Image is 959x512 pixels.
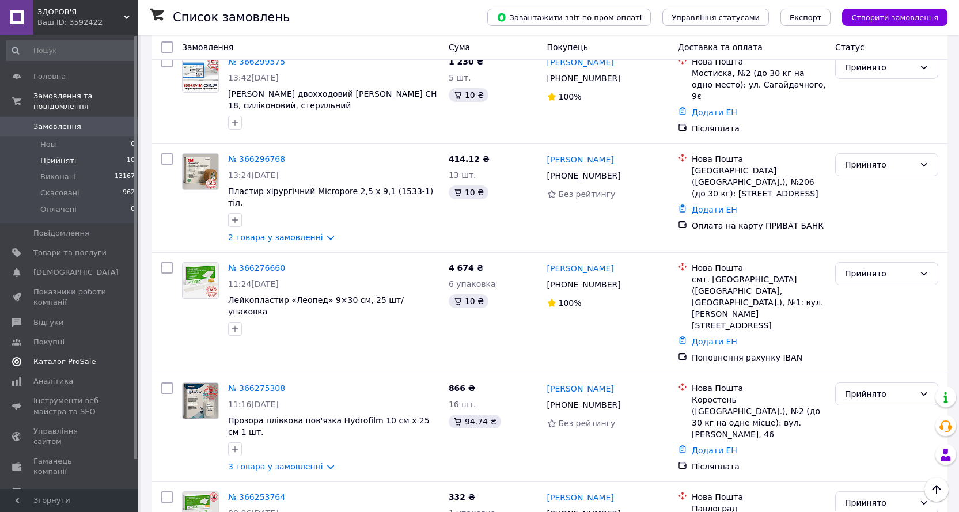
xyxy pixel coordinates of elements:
div: Нова Пошта [692,153,826,165]
span: 866 ₴ [449,384,475,393]
span: 1 230 ₴ [449,57,484,66]
span: 100% [559,298,582,308]
span: 13 шт. [449,170,476,180]
a: Фото товару [182,262,219,299]
span: Замовлення [33,122,81,132]
div: Прийнято [845,267,915,280]
span: 13167 [115,172,135,182]
span: Покупець [547,43,588,52]
h1: Список замовлень [173,10,290,24]
a: [PERSON_NAME] [547,56,614,68]
span: 4 674 ₴ [449,263,484,272]
a: Створити замовлення [831,12,947,21]
div: 94.74 ₴ [449,415,501,428]
span: Маркет [33,487,63,497]
span: Прийняті [40,156,76,166]
span: Покупці [33,337,65,347]
span: Оплачені [40,204,77,215]
a: Фото товару [182,382,219,419]
div: Оплата на карту ПРИВАТ БАНК [692,220,826,232]
a: [PERSON_NAME] [547,492,614,503]
div: Ваш ID: 3592422 [37,17,138,28]
a: № 366299575 [228,57,285,66]
div: 10 ₴ [449,88,488,102]
input: Пошук [6,40,136,61]
span: 16 шт. [449,400,476,409]
span: 100% [559,92,582,101]
a: Фото товару [182,153,219,190]
span: Без рейтингу [559,189,616,199]
span: Товари та послуги [33,248,107,258]
a: [PERSON_NAME] двохходовий [PERSON_NAME] CH 18, силіконовий, стерильний [228,89,437,110]
a: Додати ЕН [692,337,737,346]
span: Статус [835,43,865,52]
div: Нова Пошта [692,491,826,503]
a: 2 товара у замовленні [228,26,323,36]
a: 2 товара у замовленні [228,233,323,242]
div: 10 ₴ [449,294,488,308]
button: Створити замовлення [842,9,947,26]
span: Аналітика [33,376,73,386]
span: 5 шт. [449,73,471,82]
a: № 366296768 [228,154,285,164]
span: 11:16[DATE] [228,400,279,409]
img: Фото товару [183,56,218,92]
span: Головна [33,71,66,82]
button: Завантажити звіт по пром-оплаті [487,9,651,26]
div: 10 ₴ [449,185,488,199]
img: Фото товару [183,154,218,189]
a: Лейкопластир «Леопед» 9×30 см, 25 шт/упаковка [228,295,404,316]
div: Мостиска, №2 (до 30 кг на одно место): ул. Сагайдачного, 9є [692,67,826,102]
span: ЗДОРОВ'Я [37,7,124,17]
span: Нові [40,139,57,150]
span: Гаманець компанії [33,456,107,477]
div: Післяплата [692,461,826,472]
a: Фото товару [182,56,219,93]
img: Фото товару [183,263,218,298]
div: Прийнято [845,496,915,509]
div: Нова Пошта [692,56,826,67]
a: № 366253764 [228,492,285,502]
div: Нова Пошта [692,382,826,394]
span: Замовлення та повідомлення [33,91,138,112]
span: Інструменти веб-майстра та SEO [33,396,107,416]
span: Скасовані [40,188,79,198]
div: [PHONE_NUMBER] [545,70,623,86]
span: Замовлення [182,43,233,52]
span: 11:24[DATE] [228,279,279,289]
span: 13:42[DATE] [228,73,279,82]
div: [PHONE_NUMBER] [545,168,623,184]
span: Відгуки [33,317,63,328]
span: Каталог ProSale [33,356,96,367]
span: 962 [123,188,135,198]
a: № 366276660 [228,263,285,272]
span: Повідомлення [33,228,89,238]
div: Нова Пошта [692,262,826,274]
a: Прозора плівкова пов'язка Hydrofilm 10 см х 25 см 1 шт. [228,416,430,437]
div: смт. [GEOGRAPHIC_DATA] ([GEOGRAPHIC_DATA], [GEOGRAPHIC_DATA].), №1: вул. [PERSON_NAME][STREET_ADD... [692,274,826,331]
span: Показники роботи компанії [33,287,107,308]
a: [PERSON_NAME] [547,154,614,165]
span: Завантажити звіт по пром-оплаті [496,12,642,22]
span: Експорт [790,13,822,22]
a: Додати ЕН [692,205,737,214]
span: [DEMOGRAPHIC_DATA] [33,267,119,278]
span: Створити замовлення [851,13,938,22]
span: 332 ₴ [449,492,475,502]
div: Прийнято [845,158,915,171]
span: Управління сайтом [33,426,107,447]
div: [GEOGRAPHIC_DATA] ([GEOGRAPHIC_DATA].), №206 (до 30 кг): [STREET_ADDRESS] [692,165,826,199]
div: Поповнення рахунку IBAN [692,352,826,363]
span: 0 [131,204,135,215]
span: 0 [131,139,135,150]
a: Додати ЕН [692,446,737,455]
a: Пластир хірургічний Micropore 2,5 х 9,1 (1533-1) тіл. [228,187,433,207]
a: 3 товара у замовленні [228,462,323,471]
span: Доставка та оплата [678,43,763,52]
a: Додати ЕН [692,108,737,117]
div: Коростень ([GEOGRAPHIC_DATA].), №2 (до 30 кг на одне місце): вул. [PERSON_NAME], 46 [692,394,826,440]
div: Післяплата [692,123,826,134]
